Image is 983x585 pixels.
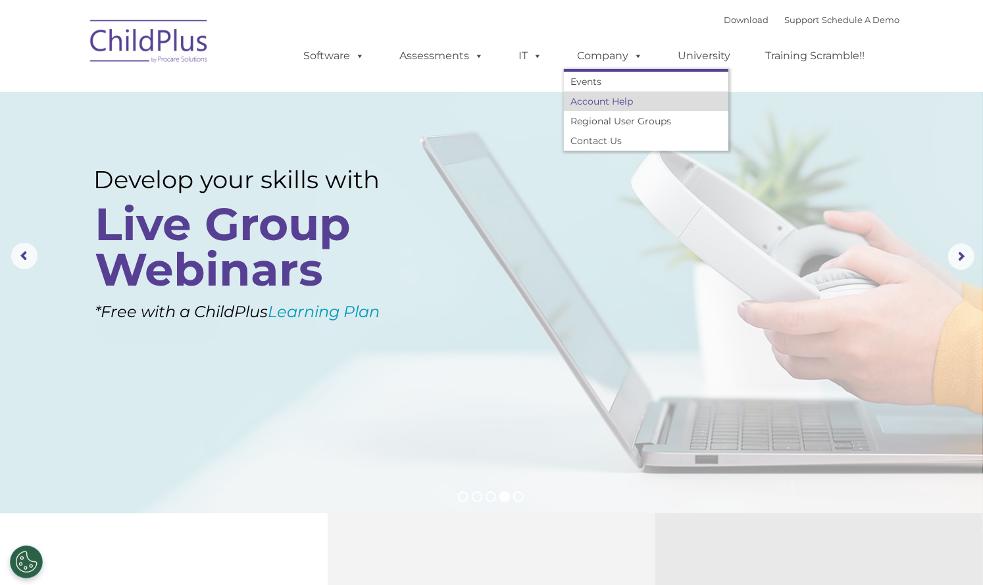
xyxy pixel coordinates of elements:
a: Support [784,14,819,25]
a: University [665,43,744,69]
a: Schedule A Demo [822,14,899,25]
button: Cookies Settings [10,546,43,578]
rs-layer: Develop your skills with [93,165,418,194]
span: Phone number [183,141,239,151]
a: Assessments [386,43,497,69]
a: Learning Plan [268,302,380,321]
a: IT [505,43,555,69]
rs-layer: *Free with a ChildPlus [95,297,442,326]
a: Training Scramble!! [752,43,878,69]
font: | [724,14,899,25]
a: Download [724,14,769,25]
a: Company [564,43,656,69]
span: Last name [183,87,223,97]
a: Account Help [564,91,728,111]
rs-layer: Live Group Webinars [95,201,415,292]
a: Events [564,72,728,91]
a: Software [290,43,378,69]
img: ChildPlus by Procare Solutions [84,11,215,76]
a: Contact Us [564,131,728,151]
a: Regional User Groups [564,111,728,131]
a: Learn More [96,309,220,342]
